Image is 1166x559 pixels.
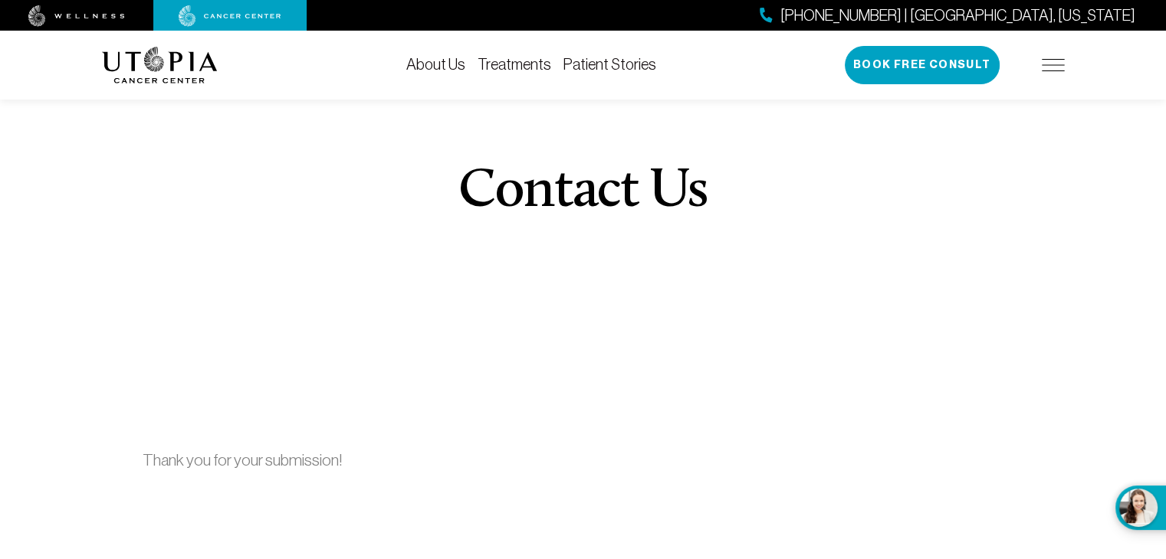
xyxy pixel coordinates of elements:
[478,56,551,73] a: Treatments
[102,47,218,83] img: logo
[780,5,1135,27] span: [PHONE_NUMBER] | [GEOGRAPHIC_DATA], [US_STATE]
[563,56,656,73] a: Patient Stories
[406,56,465,73] a: About Us
[28,5,125,27] img: wellness
[1042,59,1065,71] img: icon-hamburger
[760,5,1135,27] a: [PHONE_NUMBER] | [GEOGRAPHIC_DATA], [US_STATE]
[143,448,1023,472] p: Thank you for your submission!
[845,46,1000,84] button: Book Free Consult
[179,5,281,27] img: cancer center
[458,165,708,220] h1: Contact Us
